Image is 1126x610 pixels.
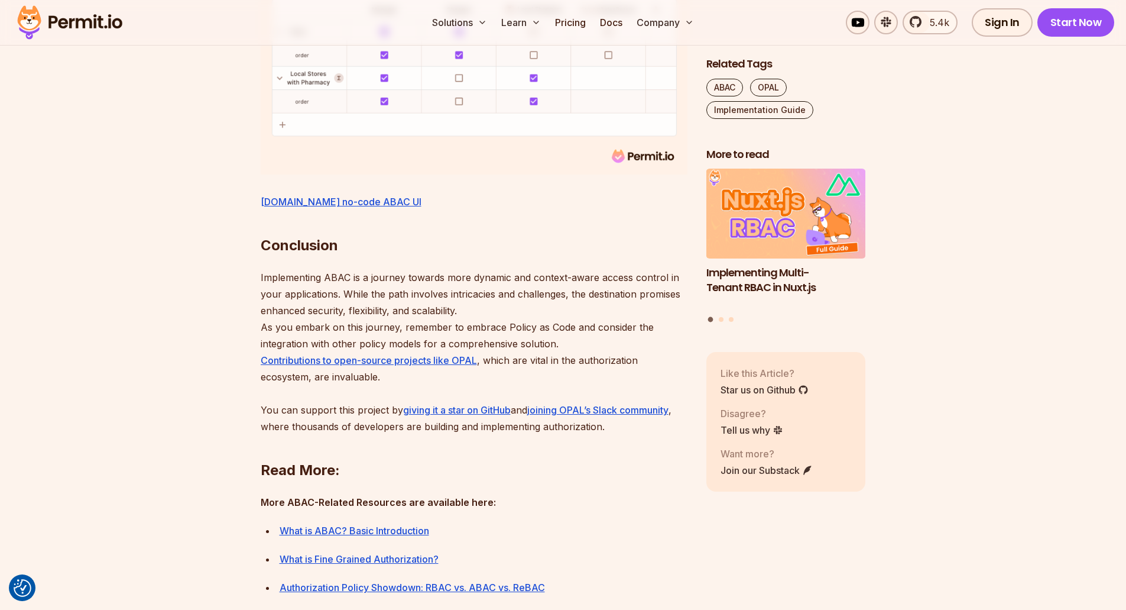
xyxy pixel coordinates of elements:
img: Implementing Multi-Tenant RBAC in Nuxt.js [706,169,866,259]
a: What is Fine Grained Authorization? [280,553,439,565]
a: What is ABAC? Basic Introduction [280,525,429,537]
a: giving it a star on GitHub [403,404,511,416]
a: Pricing [550,11,590,34]
button: Go to slide 1 [708,317,713,322]
button: Learn [497,11,546,34]
p: Want more? [721,447,813,461]
a: Start Now [1037,8,1115,37]
a: 5.4k [903,11,958,34]
h2: ⁠ [261,414,687,480]
span: 5.4k [923,15,949,30]
h3: Implementing Multi-Tenant RBAC in Nuxt.js [706,266,866,295]
h2: Related Tags [706,57,866,72]
button: Solutions [427,11,492,34]
button: Consent Preferences [14,579,31,597]
p: Implementing ABAC is a journey towards more dynamic and context-aware access control in your appl... [261,269,687,435]
div: ⁠ [280,522,687,539]
a: Star us on Github [721,383,809,397]
button: Company [632,11,699,34]
a: Join our Substack [721,463,813,477]
a: ABAC [706,79,743,96]
a: Docs [595,11,627,34]
a: OPAL [750,79,787,96]
div: Posts [706,169,866,324]
p: Disagree? [721,406,783,421]
a: Implementation Guide [706,101,813,119]
button: Go to slide 2 [719,317,723,322]
p: Like this Article? [721,366,809,380]
button: Go to slide 3 [729,317,734,322]
strong: Read More: [261,461,340,479]
a: Authorization Policy Showdown: RBAC vs. ABAC vs. ReBAC [280,582,545,593]
a: Sign In [972,8,1033,37]
a: Tell us why [721,423,783,437]
a: Implementing Multi-Tenant RBAC in Nuxt.jsImplementing Multi-Tenant RBAC in Nuxt.js [706,169,866,310]
img: Permit logo [12,2,128,43]
a: joining OPAL’s Slack community [527,404,669,416]
a: [DOMAIN_NAME] no-code ABAC UI [261,196,421,208]
img: Revisit consent button [14,579,31,597]
li: 1 of 3 [706,169,866,310]
h2: More to read [706,147,866,162]
strong: Conclusion [261,237,338,254]
strong: More ABAC-Related Resources are available here: [261,496,496,508]
a: Contributions to open-source projects like OPAL [261,354,477,366]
